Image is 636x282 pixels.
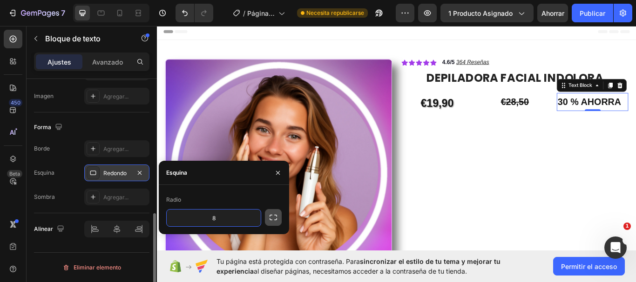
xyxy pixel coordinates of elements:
font: Publicar [580,9,605,17]
font: Esquina [34,169,54,176]
iframe: Área de diseño [157,24,636,253]
button: Publicar [572,4,613,22]
font: Permitir el acceso [561,262,617,270]
font: 1 producto asignado [448,9,513,17]
h1: DEPILADORA FACIAL INDOLORA [285,54,549,73]
font: Sombra [34,193,55,200]
font: Página del producto - 3 de [PERSON_NAME], 12:00:49 [247,9,275,76]
font: Forma [34,124,51,131]
div: Text Block [478,68,509,76]
font: Agregar... [103,93,129,100]
font: al diseñar páginas, necesitamos acceder a la contraseña de tu tienda. [254,267,467,275]
button: 1 producto asignado [440,4,534,22]
font: 450 [11,99,20,106]
font: 1 [625,223,629,229]
div: €19,90 [285,81,368,105]
font: Avanzado [92,58,123,66]
div: €28,50 [376,81,459,102]
iframe: Chat en vivo de Intercom [604,236,627,259]
font: 7 [61,8,65,18]
font: Ajustes [47,58,71,66]
font: Bloque de texto [45,34,101,43]
button: Permitir el acceso [553,257,625,275]
font: Esquina [166,169,187,176]
div: Deshacer/Rehacer [176,4,213,22]
font: Ahorrar [541,9,564,17]
p: 30 % AHORRA [467,82,548,101]
p: Bloque de texto [45,33,124,44]
font: Beta [9,171,20,177]
div: Rich Text Editor. Editing area: main [466,81,549,102]
font: / [243,9,245,17]
strong: 4.6/5 [332,41,347,48]
font: Alinear [34,225,53,232]
button: Ahorrar [537,4,568,22]
font: Borde [34,145,50,152]
font: Redondo [103,170,127,177]
font: Tu página está protegida con contraseña. Para [217,257,360,265]
font: Eliminar elemento [74,264,121,271]
input: Auto [167,210,261,226]
font: Agregar... [103,194,129,201]
u: 364 Reseñas [349,41,387,48]
font: Imagen [34,92,54,99]
button: Eliminar elemento [34,260,149,275]
button: 7 [4,4,69,22]
font: Necesita republicarse [306,9,364,16]
font: Agregar... [103,145,129,152]
font: Radio [166,196,181,203]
